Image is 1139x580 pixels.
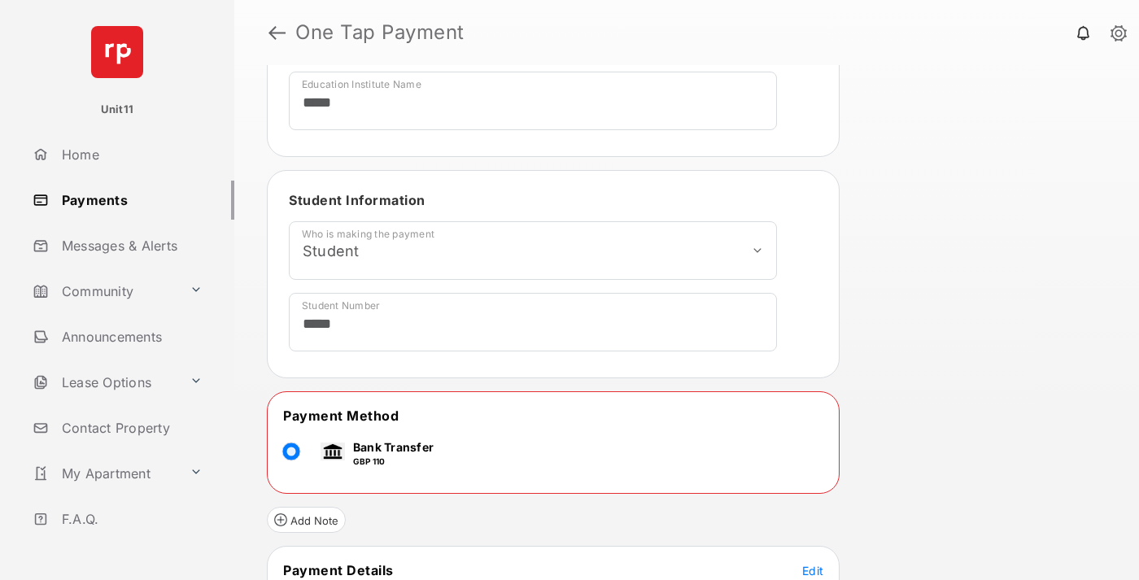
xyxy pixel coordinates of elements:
[26,363,183,402] a: Lease Options
[321,443,345,460] img: bank.png
[353,456,434,468] p: GBP 110
[26,181,234,220] a: Payments
[26,226,234,265] a: Messages & Alerts
[289,192,425,208] span: Student Information
[802,564,823,578] span: Edit
[295,23,465,42] strong: One Tap Payment
[283,562,394,578] span: Payment Details
[26,135,234,174] a: Home
[353,438,434,456] p: Bank Transfer
[26,499,234,539] a: F.A.Q.
[267,507,346,533] button: Add Note
[26,272,183,311] a: Community
[91,26,143,78] img: svg+xml;base64,PHN2ZyB4bWxucz0iaHR0cDovL3d3dy53My5vcmcvMjAwMC9zdmciIHdpZHRoPSI2NCIgaGVpZ2h0PSI2NC...
[26,408,234,447] a: Contact Property
[26,317,234,356] a: Announcements
[283,408,399,424] span: Payment Method
[101,102,134,118] p: Unit11
[26,454,183,493] a: My Apartment
[802,562,823,578] button: Edit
